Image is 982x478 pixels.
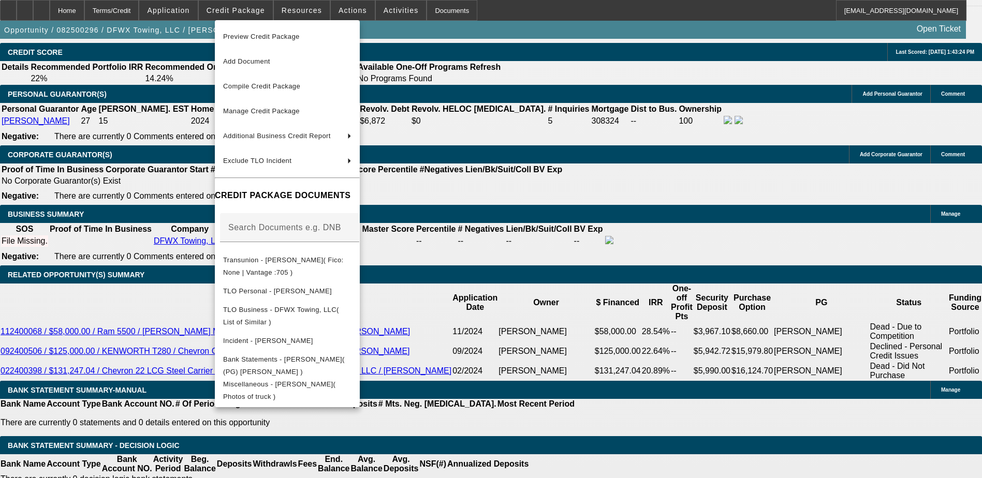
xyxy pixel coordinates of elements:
span: Bank Statements - [PERSON_NAME]( (PG) [PERSON_NAME] ) [223,355,345,376]
span: TLO Business - DFWX Towing, LLC( List of Similar ) [223,306,339,326]
span: Incident - [PERSON_NAME] [223,337,313,345]
h4: CREDIT PACKAGE DOCUMENTS [215,189,360,202]
span: Manage Credit Package [223,107,300,115]
span: Preview Credit Package [223,33,300,40]
span: Additional Business Credit Report [223,132,331,140]
mat-label: Search Documents e.g. DNB [228,223,341,232]
span: Miscellaneous - [PERSON_NAME]( Photos of truck ) [223,380,335,400]
span: Compile Credit Package [223,82,300,90]
span: TLO Personal - [PERSON_NAME] [223,287,332,295]
button: TLO Business - DFWX Towing, LLC( List of Similar ) [215,304,360,328]
button: TLO Personal - Esparza, Adrian [215,279,360,304]
button: Transunion - Esparza, Adrian( Fico: None | Vantage :705 ) [215,254,360,279]
span: Exclude TLO Incident [223,157,291,165]
button: Incident - Esparza, Adrian [215,328,360,353]
span: Transunion - [PERSON_NAME]( Fico: None | Vantage :705 ) [223,256,344,276]
span: Add Document [223,57,270,65]
button: Miscellaneous - Esparza, Adrian( Photos of truck ) [215,378,360,403]
button: Bank Statements - Esparza, Adrian( (PG) Adrian Esparza ) [215,353,360,378]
